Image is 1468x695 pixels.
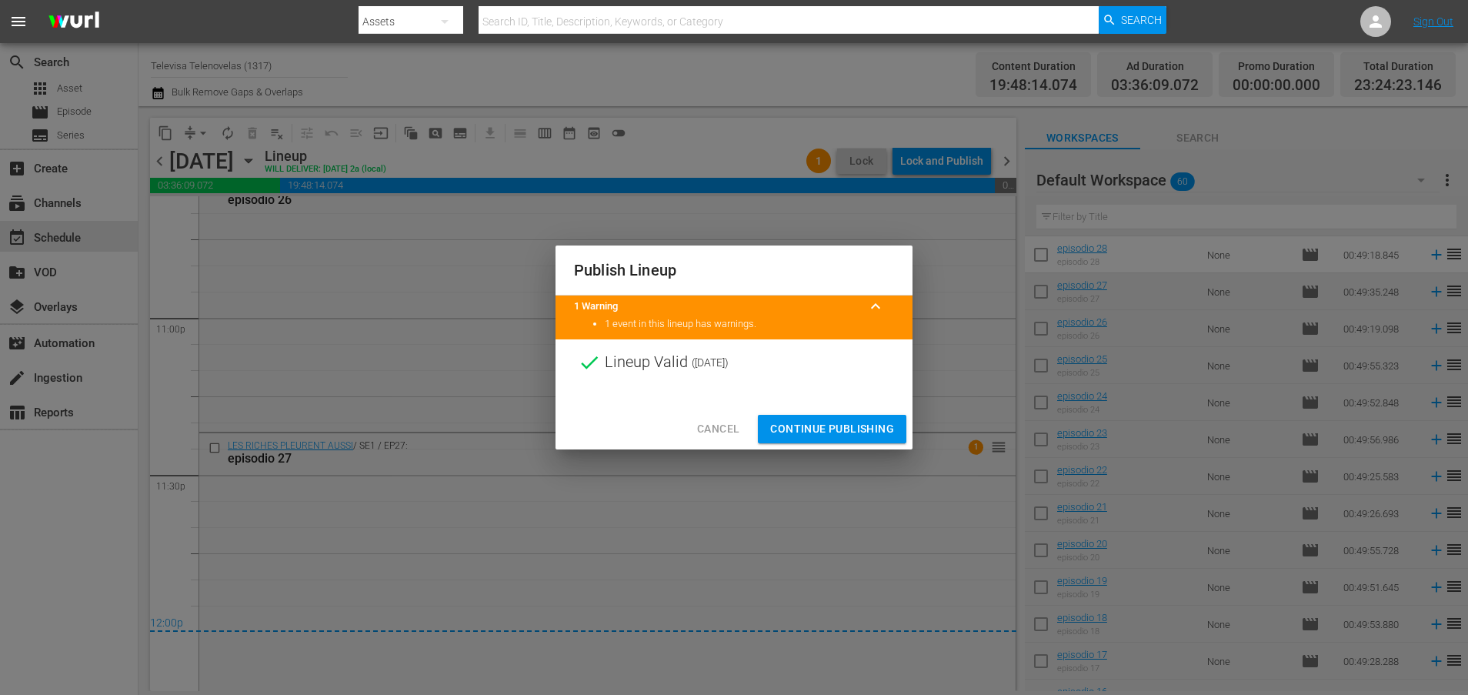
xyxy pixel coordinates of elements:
span: Search [1121,6,1162,34]
span: Continue Publishing [770,419,894,439]
a: Sign Out [1413,15,1453,28]
span: keyboard_arrow_up [866,297,885,316]
span: ( [DATE] ) [692,351,729,374]
button: Continue Publishing [758,415,906,443]
title: 1 Warning [574,299,857,314]
button: keyboard_arrow_up [857,288,894,325]
li: 1 event in this lineup has warnings. [605,317,894,332]
img: ans4CAIJ8jUAAAAAAAAAAAAAAAAAAAAAAAAgQb4GAAAAAAAAAAAAAAAAAAAAAAAAJMjXAAAAAAAAAAAAAAAAAAAAAAAAgAT5G... [37,4,111,40]
div: Lineup Valid [556,339,912,386]
button: Cancel [685,415,752,443]
h2: Publish Lineup [574,258,894,282]
span: Cancel [697,419,739,439]
span: menu [9,12,28,31]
